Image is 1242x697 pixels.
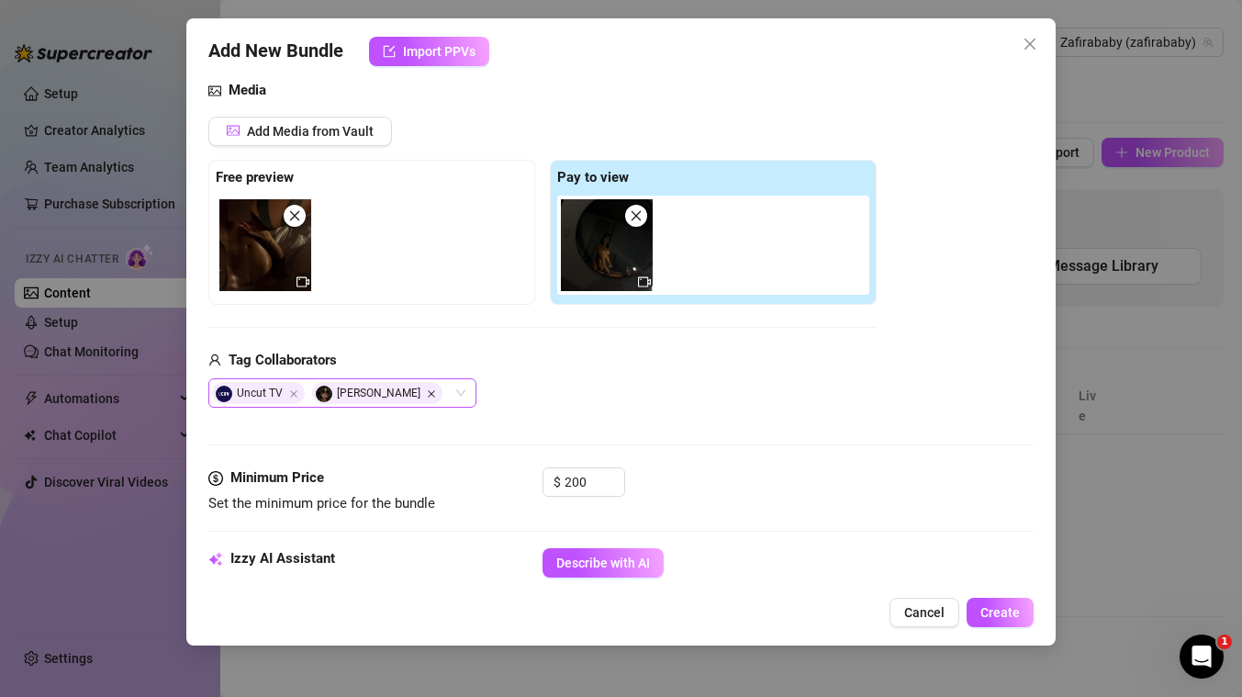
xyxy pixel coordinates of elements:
[208,37,343,66] span: Add New Bundle
[208,495,435,512] span: Set the minimum price for the bundle
[638,275,651,288] span: video-camera
[1180,635,1224,679] iframe: Intercom live chat
[1015,37,1045,51] span: Close
[208,350,221,372] span: user
[208,117,392,146] button: Add Media from Vault
[212,382,305,404] span: Uncut TV
[208,467,223,489] span: dollar
[312,382,442,404] span: [PERSON_NAME]
[383,45,396,58] span: import
[557,169,629,185] strong: Pay to view
[967,598,1034,627] button: Create
[229,82,266,98] strong: Media
[890,598,959,627] button: Cancel
[556,556,650,570] span: Describe with AI
[904,605,945,620] span: Cancel
[1023,37,1037,51] span: close
[1217,635,1232,649] span: 1
[230,469,324,486] strong: Minimum Price
[219,199,311,291] img: media
[247,124,374,139] span: Add Media from Vault
[427,389,436,399] span: Close
[288,209,301,222] span: close
[297,275,309,288] span: video-camera
[630,209,643,222] span: close
[561,199,653,291] img: media
[229,352,337,368] strong: Tag Collaborators
[216,169,294,185] strong: Free preview
[227,124,240,137] span: picture
[216,386,232,402] img: avatar.jpg
[1015,29,1045,59] button: Close
[316,386,332,402] img: avatar.jpg
[403,44,476,59] span: Import PPVs
[543,548,664,578] button: Describe with AI
[980,605,1020,620] span: Create
[208,80,221,102] span: picture
[289,389,298,399] span: Close
[369,37,489,66] button: Import PPVs
[230,550,335,567] strong: Izzy AI Assistant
